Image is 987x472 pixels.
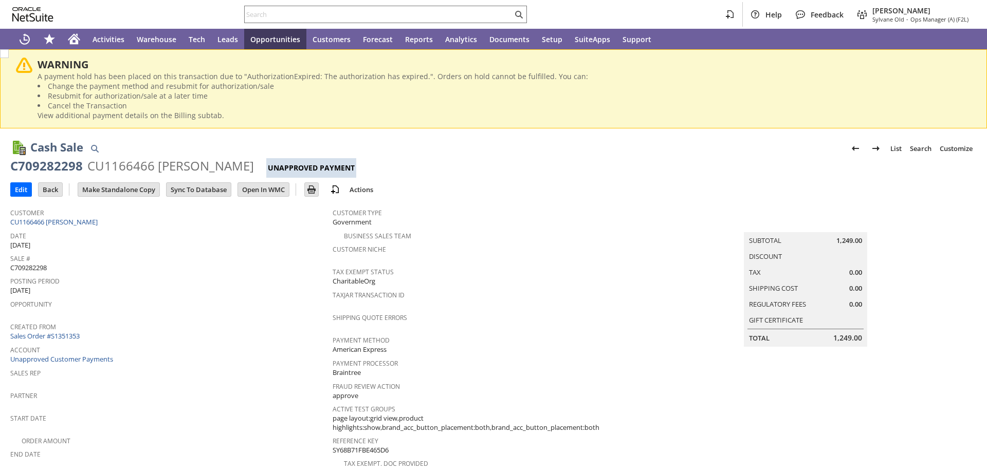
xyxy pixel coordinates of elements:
[11,183,31,196] input: Edit
[10,354,113,364] a: Unapproved Customer Payments
[345,185,377,194] a: Actions
[137,34,176,44] span: Warehouse
[78,183,159,196] input: Make Standalone Copy
[329,183,341,196] img: add-record.svg
[333,405,395,413] a: Active Test Groups
[333,276,375,286] span: CharitableOrg
[86,29,131,49] a: Activities
[43,33,56,45] svg: Shortcuts
[306,29,357,49] a: Customers
[10,254,30,263] a: Sale #
[244,29,306,49] a: Opportunities
[333,368,361,377] span: Braintree
[344,459,428,468] a: Tax Exempt. Doc Provided
[10,232,26,240] a: Date
[10,277,60,286] a: Posting Period
[305,183,318,196] img: Print
[344,232,411,240] a: Business Sales Team
[217,34,238,44] span: Leads
[363,34,393,44] span: Forecast
[93,34,124,44] span: Activities
[10,240,30,250] span: [DATE]
[333,245,386,254] a: Customer Niche
[405,34,433,44] span: Reports
[872,15,904,23] span: Sylvane Old
[38,101,971,120] li: Cancel the Transaction View additional payment details on the Billing subtab.
[542,34,562,44] span: Setup
[886,140,906,157] a: List
[313,34,351,44] span: Customers
[266,158,356,178] div: Unapproved Payment
[12,7,53,22] svg: logo
[10,331,82,341] a: Sales Order #S1351353
[38,91,971,101] li: Resubmit for authorization/sale at a later time
[10,414,46,423] a: Start Date
[22,437,70,445] a: Order Amount
[906,15,908,23] span: -
[62,29,86,49] a: Home
[10,369,41,377] a: Sales Rep
[833,333,862,343] span: 1,249.00
[12,29,37,49] a: Recent Records
[836,236,862,246] span: 1,249.00
[513,8,525,21] svg: Search
[765,10,782,20] span: Help
[910,15,968,23] span: Ops Manager (A) (F2L)
[439,29,483,49] a: Analytics
[333,291,405,299] a: TaxJar Transaction ID
[182,29,211,49] a: Tech
[569,29,616,49] a: SuiteApps
[10,286,30,295] span: [DATE]
[749,284,798,293] a: Shipping Cost
[19,33,31,45] svg: Recent Records
[30,139,83,156] h1: Cash Sale
[333,391,358,401] span: approve
[10,217,100,226] a: CU1166466 [PERSON_NAME]
[811,10,844,20] span: Feedback
[936,140,977,157] a: Customize
[333,345,387,354] span: American Express
[749,268,761,277] a: Tax
[849,299,862,309] span: 0.00
[39,183,62,196] input: Back
[10,391,37,400] a: Partner
[211,29,244,49] a: Leads
[749,299,806,309] a: Regulatory Fees
[38,71,971,120] div: A payment hold has been placed on this transaction due to "AuthorizationExpired: The authorizatio...
[849,284,862,293] span: 0.00
[872,6,968,15] span: [PERSON_NAME]
[870,142,882,155] img: Next
[189,34,205,44] span: Tech
[849,268,862,277] span: 0.00
[849,142,862,155] img: Previous
[10,300,52,309] a: Opportunity
[749,315,803,325] a: Gift Certificate
[333,336,390,345] a: Payment Method
[333,445,389,455] span: SY68B71FBE465D6
[37,29,62,49] div: Shortcuts
[10,346,40,354] a: Account
[749,236,781,245] a: Subtotal
[333,413,650,432] span: page layout:grid view,product highlights:show,brand_acc_button_placement:both,brand_acc_button_pl...
[616,29,657,49] a: Support
[68,33,80,45] svg: Home
[333,437,378,445] a: Reference Key
[333,382,400,391] a: Fraud Review Action
[238,183,289,196] input: Open In WMC
[749,252,782,261] a: Discount
[333,268,394,276] a: Tax Exempt Status
[333,209,382,217] a: Customer Type
[489,34,529,44] span: Documents
[167,183,231,196] input: Sync To Database
[38,81,971,91] li: Change the payment method and resubmit for authorization/sale
[357,29,399,49] a: Forecast
[88,142,101,155] img: Quick Find
[445,34,477,44] span: Analytics
[10,323,56,331] a: Created From
[333,217,372,227] span: Government
[399,29,439,49] a: Reports
[483,29,536,49] a: Documents
[536,29,569,49] a: Setup
[10,209,44,217] a: Customer
[906,140,936,157] a: Search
